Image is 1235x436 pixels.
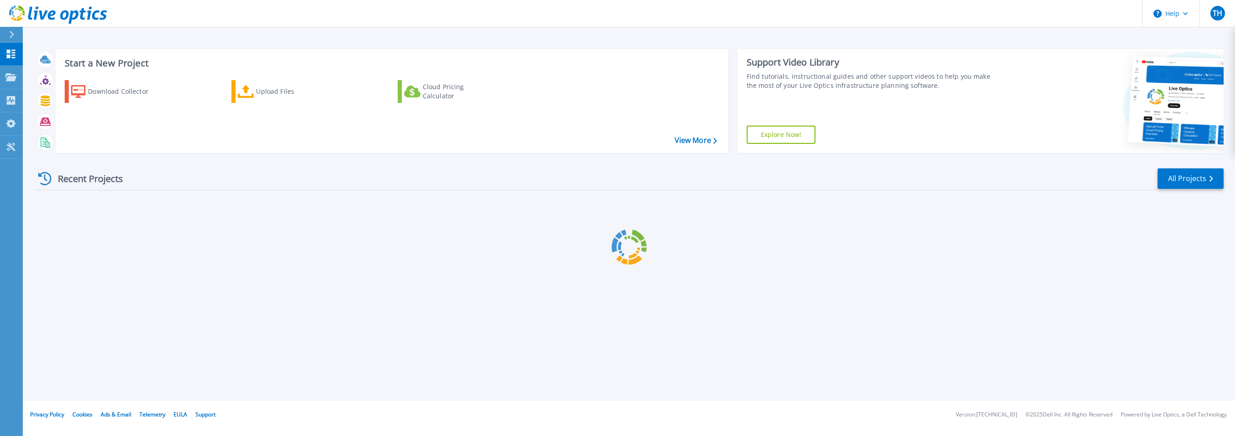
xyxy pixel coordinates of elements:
li: Version: [TECHNICAL_ID] [956,412,1017,418]
div: Support Video Library [747,56,999,68]
a: Support [195,411,215,418]
div: Upload Files [256,82,329,101]
a: Cookies [72,411,92,418]
a: Explore Now! [747,126,816,144]
a: Telemetry [139,411,165,418]
span: TH [1213,10,1222,17]
div: Cloud Pricing Calculator [423,82,496,101]
a: Upload Files [231,80,333,103]
a: Download Collector [65,80,166,103]
a: EULA [174,411,187,418]
a: Cloud Pricing Calculator [398,80,499,103]
li: Powered by Live Optics, a Dell Technology [1121,412,1227,418]
li: © 2025 Dell Inc. All Rights Reserved [1025,412,1112,418]
a: All Projects [1158,168,1224,189]
a: Privacy Policy [30,411,64,418]
a: View More [675,136,717,145]
a: Ads & Email [101,411,131,418]
div: Download Collector [88,82,161,101]
div: Recent Projects [35,167,135,190]
h3: Start a New Project [65,58,717,68]
div: Find tutorials, instructional guides and other support videos to help you make the most of your L... [747,72,999,90]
